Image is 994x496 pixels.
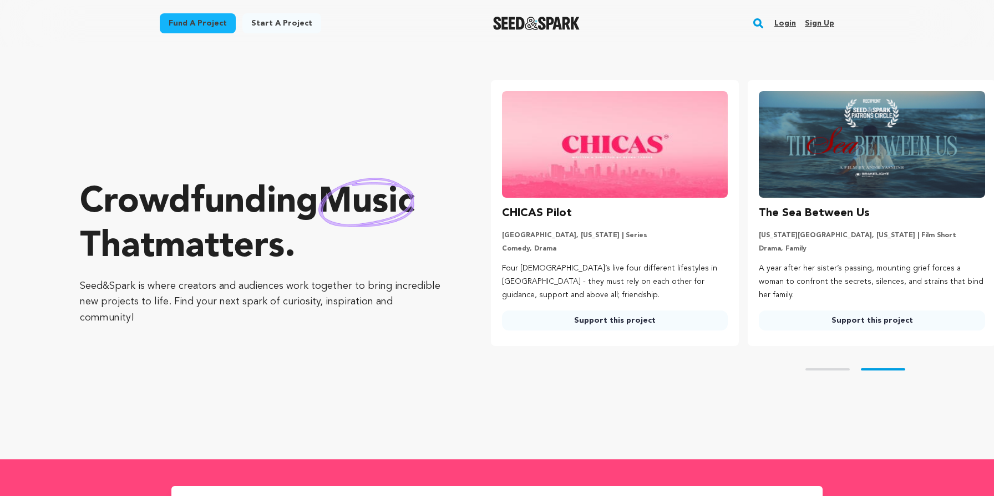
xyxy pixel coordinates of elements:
[774,14,796,32] a: Login
[502,262,728,302] p: Four [DEMOGRAPHIC_DATA]’s live four different lifestyles in [GEOGRAPHIC_DATA] - they must rely on...
[759,262,985,302] p: A year after her sister’s passing, mounting grief forces a woman to confront the secrets, silence...
[80,278,447,326] p: Seed&Spark is where creators and audiences work together to bring incredible new projects to life...
[242,13,321,33] a: Start a project
[318,178,414,227] img: hand sketched image
[160,13,236,33] a: Fund a project
[502,310,728,330] a: Support this project
[759,91,985,198] img: The Sea Between Us image
[502,231,728,240] p: [GEOGRAPHIC_DATA], [US_STATE] | Series
[759,204,870,222] h3: The Sea Between Us
[502,204,572,222] h3: CHICAS Pilot
[759,310,985,330] a: Support this project
[493,17,580,30] img: Seed&Spark Logo Dark Mode
[502,244,728,253] p: Comedy, Drama
[502,91,728,198] img: CHICAS Pilot image
[759,231,985,240] p: [US_STATE][GEOGRAPHIC_DATA], [US_STATE] | Film Short
[155,229,285,265] span: matters
[759,244,985,253] p: Drama, Family
[493,17,580,30] a: Seed&Spark Homepage
[80,181,447,269] p: Crowdfunding that .
[805,14,834,32] a: Sign up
